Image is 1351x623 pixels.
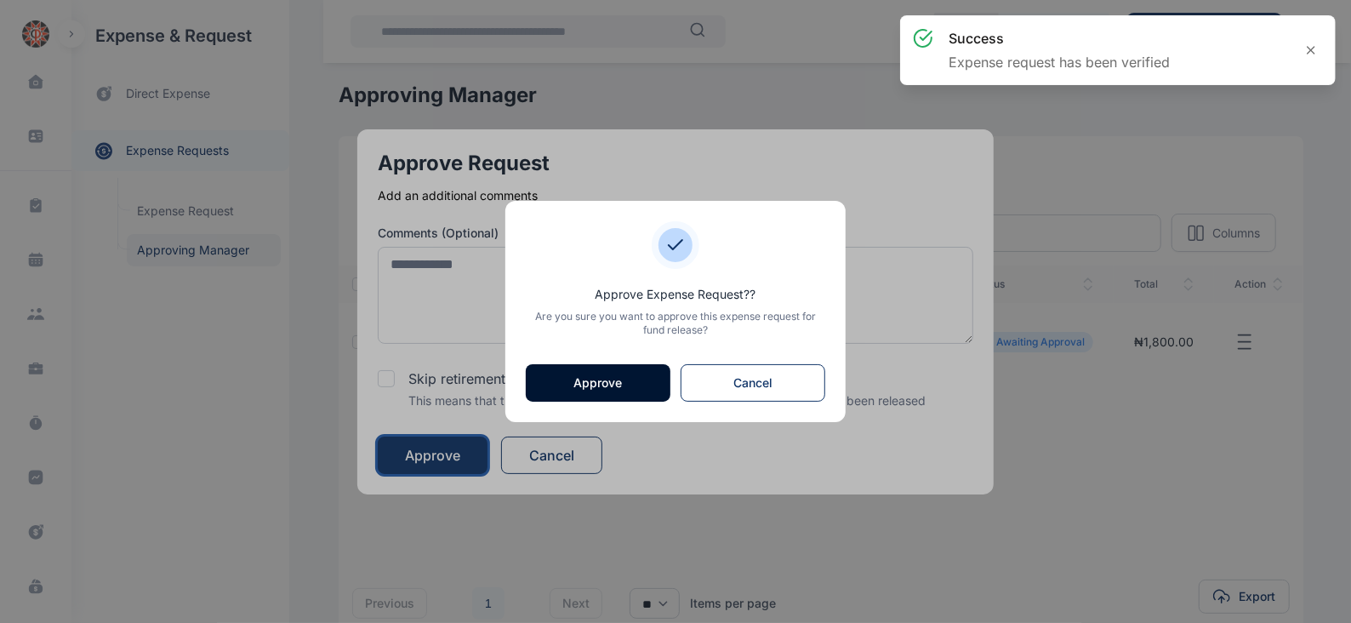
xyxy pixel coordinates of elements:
[949,28,1170,49] h3: success
[681,364,825,402] button: Cancel
[526,286,825,303] p: Approve Expense Request? ?
[949,52,1170,72] p: Expense request has been verified
[526,310,825,337] p: Are you sure you want to approve this expense request for fund release?
[526,364,670,402] button: Approve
